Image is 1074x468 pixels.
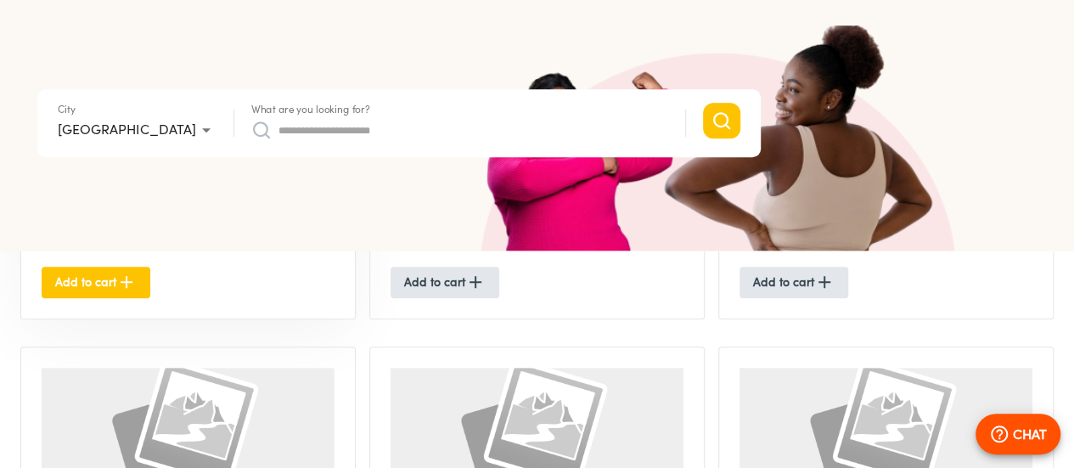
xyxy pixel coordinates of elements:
button: Add to cart [42,267,150,298]
p: CHAT [1013,424,1047,444]
label: What are you looking for? [251,104,370,115]
span: Add to cart [753,272,835,293]
span: Add to cart [55,272,137,293]
button: Add to cart [739,267,848,298]
button: Search [703,103,740,138]
button: Add to cart [391,267,499,298]
label: City [58,104,76,115]
button: CHAT [976,414,1060,454]
div: [GEOGRAPHIC_DATA] [58,116,216,144]
span: Add to cart [404,272,486,293]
